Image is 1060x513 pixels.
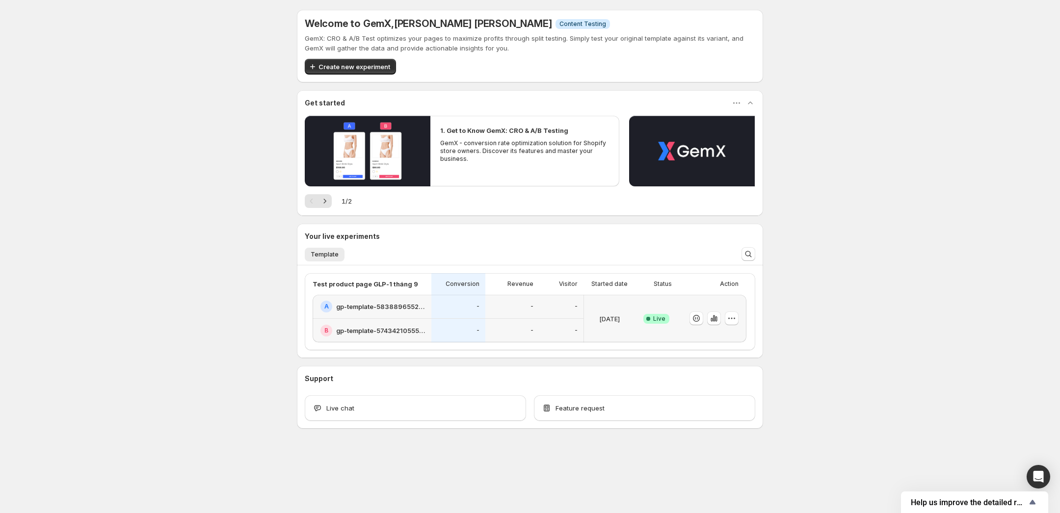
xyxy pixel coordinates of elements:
h2: gp-template-583889655280173639 [336,302,425,311]
h3: Your live experiments [305,231,380,241]
p: Revenue [507,280,533,288]
h3: Support [305,374,333,384]
button: Next [318,194,332,208]
button: Play video [629,116,755,186]
p: Action [720,280,739,288]
h2: gp-template-574342105552389088 [336,326,425,335]
span: Content Testing [559,20,606,28]
h3: Get started [305,98,345,108]
p: GemX - conversion rate optimization solution for Shopify store owners. Discover its features and ... [440,139,609,163]
h2: 1. Get to Know GemX: CRO & A/B Testing [440,126,568,135]
span: Help us improve the detailed report for A/B campaigns [911,498,1027,507]
span: , [PERSON_NAME] [PERSON_NAME] [391,18,552,29]
p: Conversion [446,280,479,288]
span: Live [653,315,665,323]
p: Test product page GLP-1 tháng 9 [313,279,418,289]
p: - [575,327,578,334]
span: Template [311,251,339,258]
nav: Pagination [305,194,332,208]
button: Show survey - Help us improve the detailed report for A/B campaigns [911,496,1038,508]
p: - [575,303,578,310]
span: Create new experiment [318,62,390,72]
button: Create new experiment [305,59,396,75]
h2: B [324,327,328,334]
h2: A [324,303,329,310]
p: Started date [591,280,628,288]
p: - [477,327,479,334]
p: Visitor [559,280,578,288]
p: - [530,327,533,334]
span: Live chat [326,403,354,413]
p: [DATE] [599,314,620,324]
span: Feature request [556,403,605,413]
p: - [477,303,479,310]
div: Open Intercom Messenger [1027,465,1050,488]
button: Search and filter results [742,247,755,261]
h5: Welcome to GemX [305,18,552,29]
p: Status [654,280,672,288]
span: 1 / 2 [342,196,352,206]
p: - [530,303,533,310]
p: GemX: CRO & A/B Test optimizes your pages to maximize profits through split testing. Simply test ... [305,33,755,53]
button: Play video [305,116,430,186]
